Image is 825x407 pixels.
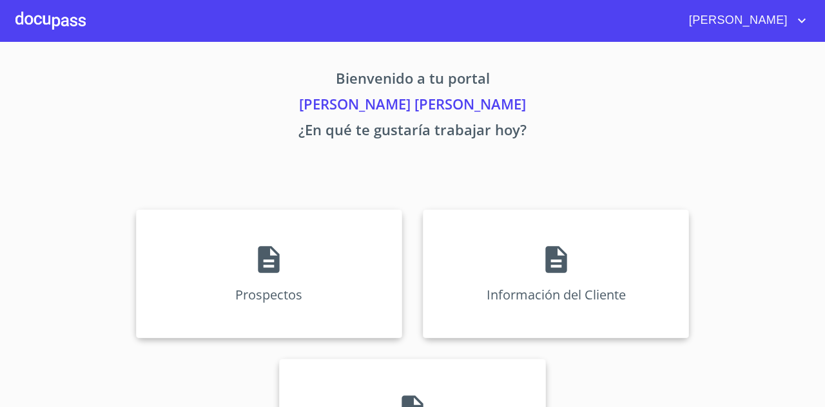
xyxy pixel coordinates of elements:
span: [PERSON_NAME] [679,10,794,31]
p: Prospectos [235,286,302,303]
p: ¿En qué te gustaría trabajar hoy? [15,119,810,145]
p: [PERSON_NAME] [PERSON_NAME] [15,93,810,119]
button: account of current user [679,10,810,31]
p: Bienvenido a tu portal [15,68,810,93]
p: Información del Cliente [487,286,626,303]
